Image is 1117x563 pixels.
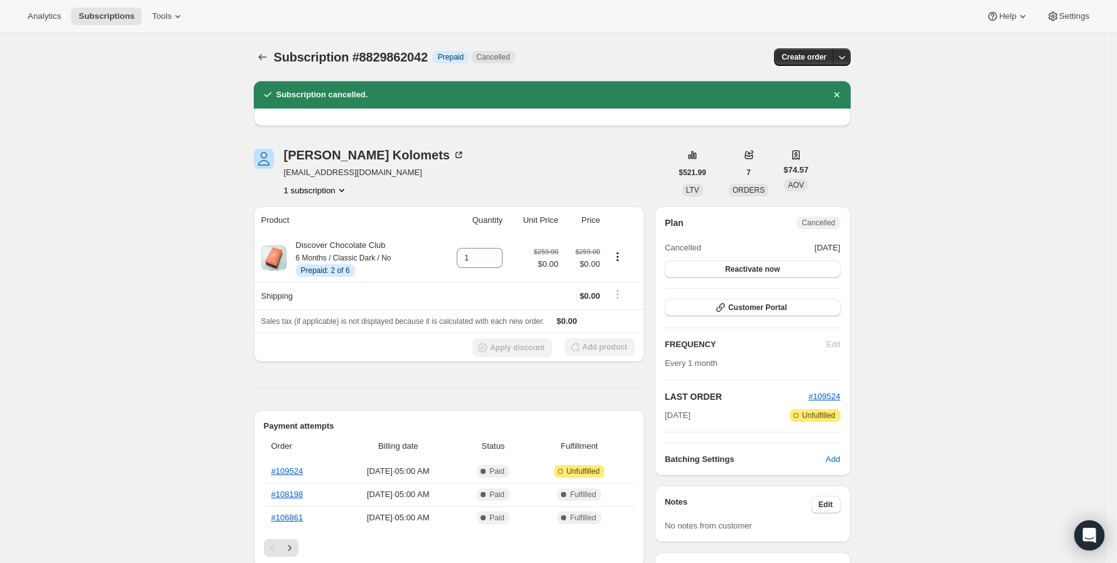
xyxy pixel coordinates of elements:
[281,539,298,557] button: Next
[476,52,509,62] span: Cancelled
[567,466,600,476] span: Unfulfilled
[665,453,825,466] h6: Batching Settings
[783,164,809,176] span: $74.57
[506,206,562,234] th: Unit Price
[254,282,437,309] th: Shipping
[665,496,811,513] h3: Notes
[557,316,577,326] span: $0.00
[254,48,271,66] button: Subscriptions
[746,168,751,178] span: 7
[665,299,840,316] button: Customer Portal
[802,218,835,228] span: Cancelled
[809,392,841,401] a: #109524
[438,52,464,62] span: Prepaid
[728,303,787,313] span: Customer Portal
[672,164,714,181] button: $521.99
[1059,11,1089,21] span: Settings
[1039,8,1097,25] button: Settings
[828,86,846,104] button: Dismiss notification
[725,264,780,274] span: Reactivate now
[580,291,601,301] span: $0.00
[665,338,826,351] h2: FREQUENCY
[782,52,826,62] span: Create order
[534,258,558,271] span: $0.00
[284,149,465,161] div: [PERSON_NAME] Kolomets
[489,466,504,476] span: Paid
[489,513,504,523] span: Paid
[342,465,455,478] span: [DATE] · 05:00 AM
[489,490,504,500] span: Paid
[665,409,690,422] span: [DATE]
[531,440,627,453] span: Fulfillment
[665,390,809,403] h2: LAST ORDER
[733,186,765,195] span: ORDERS
[284,184,348,196] button: Product actions
[462,440,524,453] span: Status
[79,11,134,21] span: Subscriptions
[71,8,142,25] button: Subscriptions
[342,512,455,524] span: [DATE] · 05:00 AM
[562,206,604,234] th: Price
[739,164,758,181] button: 7
[264,420,635,432] h2: Payment attempts
[276,88,368,101] h2: Subscription cancelled.
[774,48,834,66] button: Create order
[575,248,600,255] small: $259.00
[665,242,701,254] span: Cancelled
[818,449,847,469] button: Add
[665,358,717,368] span: Every 1 month
[608,287,628,301] button: Shipping actions
[271,513,303,522] a: #106861
[437,206,506,234] th: Quantity
[815,242,841,254] span: [DATE]
[570,513,596,523] span: Fulfilled
[802,410,836,421] span: Unfulfilled
[825,453,840,466] span: Add
[570,490,596,500] span: Fulfilled
[144,8,192,25] button: Tools
[261,245,286,271] img: product img
[254,149,274,169] span: Sergei Kolomets
[999,11,1016,21] span: Help
[264,432,338,460] th: Order
[608,250,628,264] button: Product actions
[665,260,840,278] button: Reactivate now
[679,168,706,178] span: $521.99
[286,239,391,277] div: Discover Chocolate Club
[534,248,558,255] small: $259.00
[152,11,172,21] span: Tools
[1074,520,1104,550] div: Open Intercom Messenger
[811,496,841,513] button: Edit
[271,466,303,476] a: #109524
[261,317,545,326] span: Sales tax (if applicable) is not displayed because it is calculated with each new order.
[665,217,684,229] h2: Plan
[819,500,833,510] span: Edit
[296,254,391,262] small: 6 Months / Classic Dark / No
[809,390,841,403] button: #109524
[254,206,437,234] th: Product
[301,265,350,276] span: Prepaid: 2 of 6
[342,440,455,453] span: Billing date
[284,166,465,179] span: [EMAIL_ADDRESS][DOMAIN_NAME]
[788,181,804,190] span: AOV
[274,50,428,64] span: Subscription #8829862042
[566,258,600,271] span: $0.00
[686,186,699,195] span: LTV
[665,521,752,530] span: No notes from customer
[264,539,635,557] nav: Pagination
[979,8,1036,25] button: Help
[20,8,68,25] button: Analytics
[271,490,303,499] a: #108198
[342,488,455,501] span: [DATE] · 05:00 AM
[28,11,61,21] span: Analytics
